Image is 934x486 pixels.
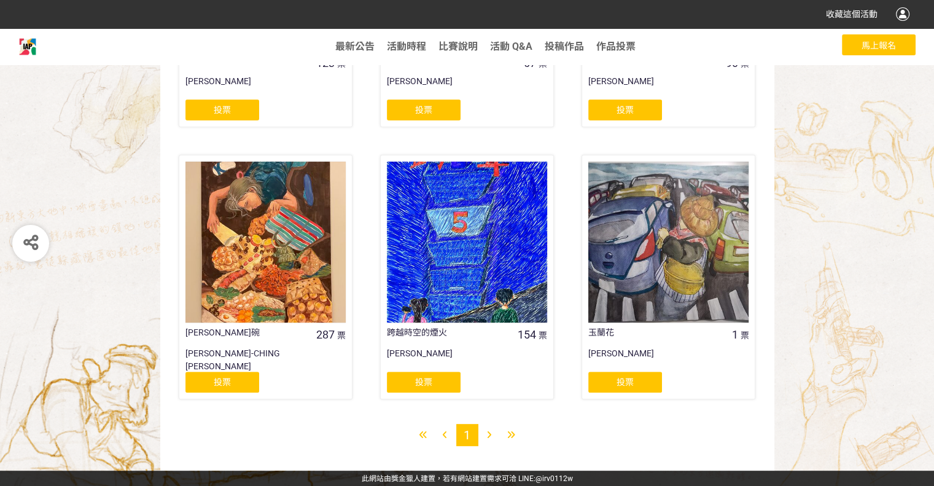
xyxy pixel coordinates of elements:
div: [PERSON_NAME]-CHING [PERSON_NAME] [185,347,346,372]
button: 馬上報名 [842,34,916,55]
span: 投票 [415,377,432,387]
span: 票 [740,59,749,69]
div: [PERSON_NAME] [387,347,547,372]
a: 最新公告 [335,41,375,52]
a: 跨越時空的煙火154票[PERSON_NAME]投票 [380,155,554,399]
a: [PERSON_NAME]碗287票[PERSON_NAME]-CHING [PERSON_NAME]投票 [179,155,352,399]
span: 票 [740,331,749,340]
a: 此網站由獎金獵人建置，若有網站建置需求 [362,474,502,483]
span: 投票 [214,377,231,387]
span: 可洽 LINE: [362,474,573,483]
span: 收藏這個活動 [826,9,878,19]
span: 票 [539,59,547,69]
span: 67 [524,57,536,69]
a: 作品投票 [596,41,636,52]
a: 活動時程 [387,41,426,52]
span: 投稿作品 [545,41,584,52]
span: 154 [518,328,536,341]
div: [PERSON_NAME] [588,75,749,100]
span: 投票 [415,105,432,115]
div: 玉蘭花 [588,326,717,339]
span: 票 [539,331,547,340]
div: [PERSON_NAME]碗 [185,326,314,339]
a: 玉蘭花1票[PERSON_NAME]投票 [582,155,755,399]
span: 投票 [617,105,634,115]
div: [PERSON_NAME] [185,75,346,100]
span: 投票 [617,377,634,387]
a: @irv0112w [535,474,573,483]
a: 活動 Q&A [490,41,532,52]
span: 1 [731,328,737,341]
img: 2026 IAP羅浮宮國際藝術展徵件 [18,37,37,56]
div: [PERSON_NAME] [588,347,749,372]
span: 287 [316,328,335,341]
span: 票 [337,331,346,340]
span: 1 [464,428,470,442]
span: 123 [316,57,335,69]
span: 馬上報名 [862,41,896,50]
div: [PERSON_NAME] [387,75,547,100]
span: 票 [337,59,346,69]
div: 跨越時空的煙火 [387,326,515,339]
span: 投票 [214,105,231,115]
a: 比賽說明 [438,41,478,52]
span: 90 [725,57,737,69]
